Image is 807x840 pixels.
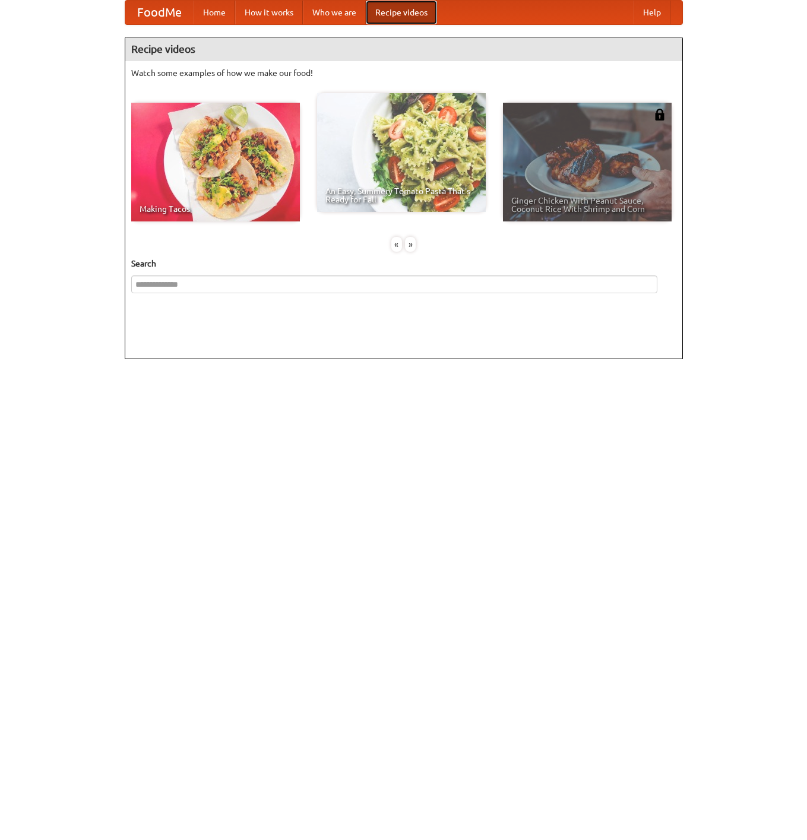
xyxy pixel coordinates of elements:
div: « [391,237,402,252]
a: An Easy, Summery Tomato Pasta That's Ready for Fall [317,93,486,212]
div: » [405,237,416,252]
p: Watch some examples of how we make our food! [131,67,676,79]
img: 483408.png [654,109,666,121]
span: An Easy, Summery Tomato Pasta That's Ready for Fall [325,187,477,204]
a: Making Tacos [131,103,300,221]
a: Home [194,1,235,24]
a: Who we are [303,1,366,24]
a: Help [634,1,670,24]
h4: Recipe videos [125,37,682,61]
a: How it works [235,1,303,24]
a: FoodMe [125,1,194,24]
span: Making Tacos [140,205,292,213]
a: Recipe videos [366,1,437,24]
h5: Search [131,258,676,270]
